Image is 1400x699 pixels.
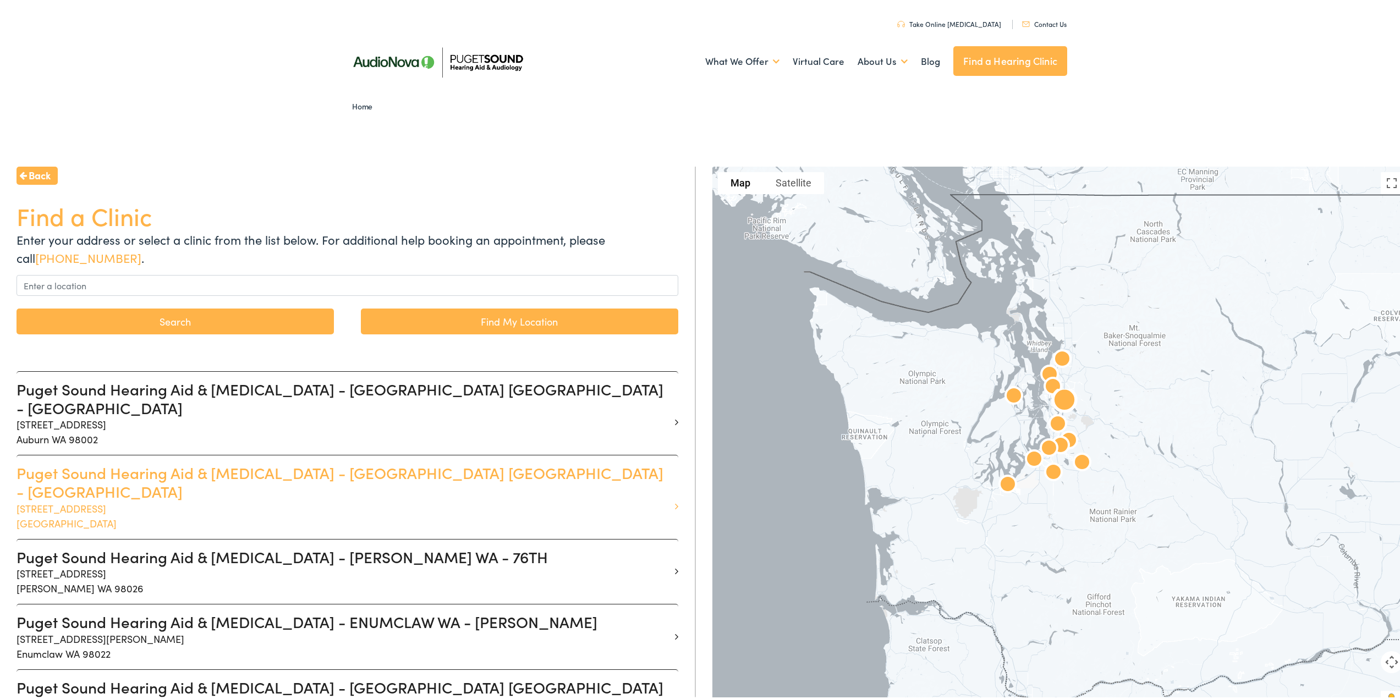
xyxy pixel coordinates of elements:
img: utility icon [1022,19,1030,25]
a: Puget Sound Hearing Aid & [MEDICAL_DATA] - [GEOGRAPHIC_DATA] [GEOGRAPHIC_DATA] - [GEOGRAPHIC_DATA... [17,461,670,528]
a: Back [17,164,58,183]
img: utility icon [897,19,905,25]
button: Search [17,306,334,332]
a: What We Offer [705,39,779,80]
a: Puget Sound Hearing Aid & [MEDICAL_DATA] - ENUMCLAW WA - [PERSON_NAME] [STREET_ADDRESS][PERSON_NA... [17,610,670,659]
button: Show street map [718,170,763,192]
p: [STREET_ADDRESS][PERSON_NAME] Enumclaw WA 98022 [17,629,670,659]
p: [STREET_ADDRESS] [PERSON_NAME] WA 98026 [17,564,670,593]
a: Home [352,98,378,109]
a: Blog [921,39,940,80]
input: Enter a location [17,273,678,294]
a: Take Online [MEDICAL_DATA] [897,17,1001,26]
h1: Find a Clinic [17,199,678,228]
h3: Puget Sound Hearing Aid & [MEDICAL_DATA] - [GEOGRAPHIC_DATA] [GEOGRAPHIC_DATA] - [GEOGRAPHIC_DATA] [17,378,670,415]
a: Find My Location [361,306,678,332]
a: Puget Sound Hearing Aid & [MEDICAL_DATA] - [GEOGRAPHIC_DATA] [GEOGRAPHIC_DATA] - [GEOGRAPHIC_DATA... [17,378,670,444]
p: [STREET_ADDRESS] Auburn WA 98002 [17,415,670,444]
a: Contact Us [1022,17,1067,26]
a: [PHONE_NUMBER] [35,247,141,264]
h3: Puget Sound Hearing Aid & [MEDICAL_DATA] - ENUMCLAW WA - [PERSON_NAME] [17,610,670,629]
p: Enter your address or select a clinic from the list below. For additional help booking an appoint... [17,228,678,265]
a: About Us [858,39,908,80]
h3: Puget Sound Hearing Aid & [MEDICAL_DATA] - [GEOGRAPHIC_DATA] [GEOGRAPHIC_DATA] - [GEOGRAPHIC_DATA] [17,461,670,498]
button: Show satellite imagery [763,170,824,192]
span: Back [29,166,51,180]
a: Find a Hearing Clinic [953,44,1067,74]
a: Virtual Care [793,39,844,80]
a: Puget Sound Hearing Aid & [MEDICAL_DATA] - [PERSON_NAME] WA - 76TH [STREET_ADDRESS][PERSON_NAME] ... [17,546,670,594]
h3: Puget Sound Hearing Aid & [MEDICAL_DATA] - [PERSON_NAME] WA - 76TH [17,546,670,564]
p: [STREET_ADDRESS] [GEOGRAPHIC_DATA] [17,499,670,529]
